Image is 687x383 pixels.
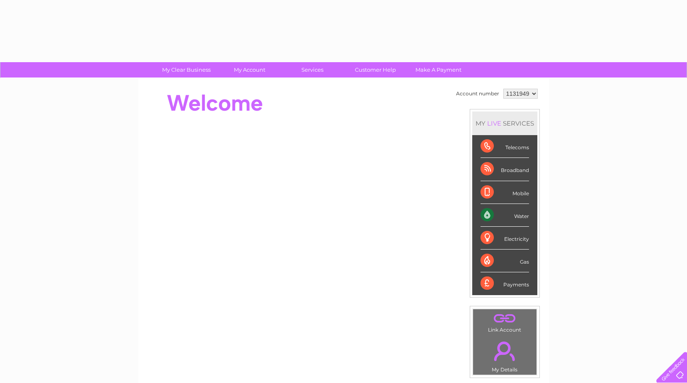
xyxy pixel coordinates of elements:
[341,62,410,78] a: Customer Help
[215,62,284,78] a: My Account
[454,87,501,101] td: Account number
[475,337,534,366] a: .
[481,204,529,227] div: Water
[486,119,503,127] div: LIVE
[404,62,473,78] a: Make A Payment
[481,227,529,250] div: Electricity
[481,272,529,295] div: Payments
[481,181,529,204] div: Mobile
[278,62,347,78] a: Services
[481,158,529,181] div: Broadband
[481,135,529,158] div: Telecoms
[473,335,537,375] td: My Details
[481,250,529,272] div: Gas
[475,311,534,326] a: .
[472,112,537,135] div: MY SERVICES
[473,309,537,335] td: Link Account
[152,62,221,78] a: My Clear Business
